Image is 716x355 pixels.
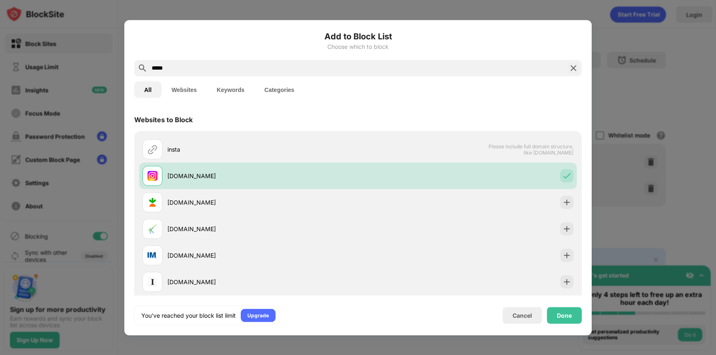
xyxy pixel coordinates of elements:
[557,312,572,319] div: Done
[134,30,582,42] h6: Add to Block List
[247,311,269,319] div: Upgrade
[167,225,358,233] div: [DOMAIN_NAME]
[148,250,157,260] img: favicons
[141,311,236,319] div: You’ve reached your block list limit
[134,43,582,50] div: Choose which to block
[167,278,358,286] div: [DOMAIN_NAME]
[488,143,573,155] span: Please include full domain structure, like [DOMAIN_NAME]
[134,81,162,98] button: All
[513,312,532,319] div: Cancel
[138,63,148,73] img: search.svg
[148,171,157,181] img: favicons
[148,197,157,207] img: favicons
[207,81,254,98] button: Keywords
[167,171,358,180] div: [DOMAIN_NAME]
[254,81,304,98] button: Categories
[568,63,578,73] img: search-close
[167,198,358,207] div: [DOMAIN_NAME]
[148,224,157,234] img: favicons
[167,145,358,154] div: insta
[148,277,157,287] img: favicons
[167,251,358,260] div: [DOMAIN_NAME]
[162,81,207,98] button: Websites
[134,115,193,123] div: Websites to Block
[148,144,157,154] img: url.svg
